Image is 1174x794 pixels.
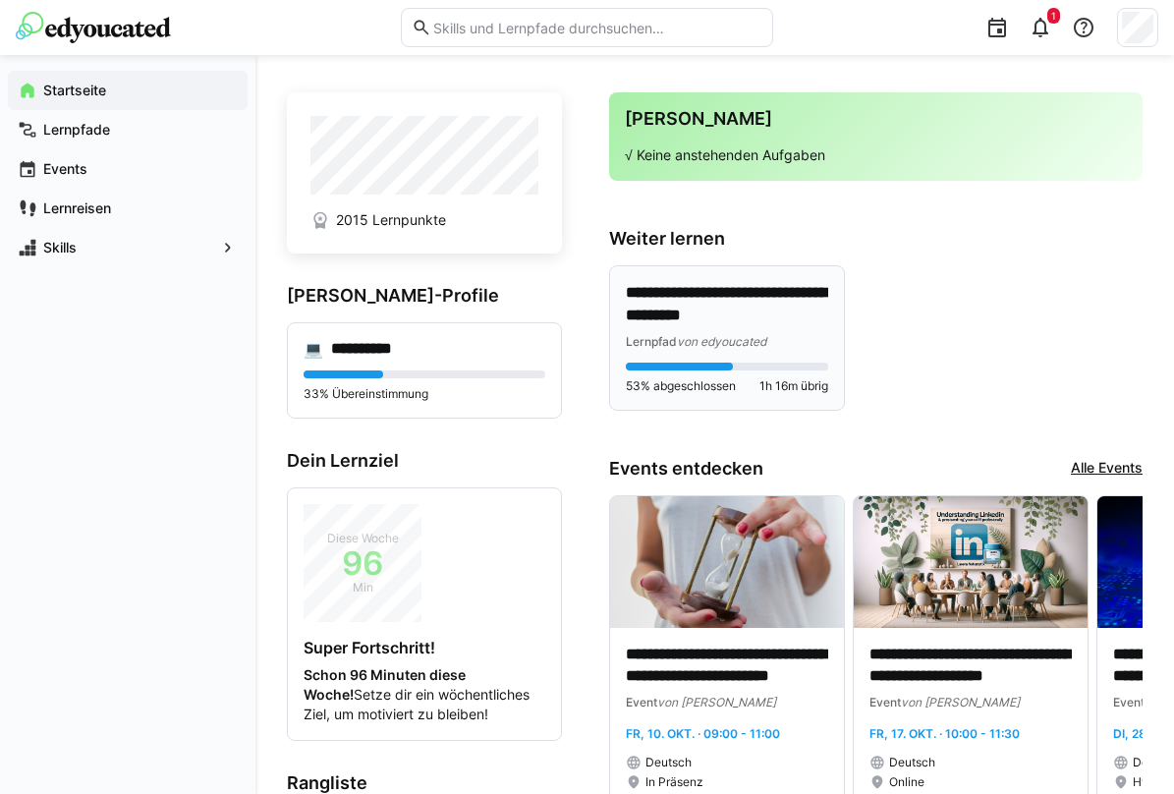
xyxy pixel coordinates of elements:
span: Deutsch [889,755,935,770]
span: Event [1113,695,1145,709]
img: image [610,496,844,628]
p: 33% Übereinstimmung [304,386,545,402]
span: Online [889,774,924,790]
p: √ Keine anstehenden Aufgaben [625,145,1127,165]
strong: Schon 96 Minuten diese Woche! [304,666,466,703]
h3: Rangliste [287,772,562,794]
img: image [854,496,1088,628]
div: 💻️ [304,339,323,359]
span: Event [626,695,657,709]
h4: Super Fortschritt! [304,638,545,657]
span: 2015 Lernpunkte [336,210,446,230]
span: 1 [1051,10,1056,22]
h3: [PERSON_NAME]-Profile [287,285,562,307]
span: In Präsenz [645,774,703,790]
h3: [PERSON_NAME] [625,108,1127,130]
span: 1h 16m übrig [759,378,828,394]
span: von [PERSON_NAME] [657,695,776,709]
span: Deutsch [645,755,692,770]
span: von [PERSON_NAME] [901,695,1020,709]
h3: Weiter lernen [609,228,1143,250]
h3: Dein Lernziel [287,450,562,472]
span: Fr, 17. Okt. · 10:00 - 11:30 [869,726,1020,741]
a: Alle Events [1071,458,1143,480]
p: Setze dir ein wöchentliches Ziel, um motiviert zu bleiben! [304,665,545,724]
h3: Events entdecken [609,458,763,480]
span: Lernpfad [626,334,677,349]
span: Hybrid [1133,774,1169,790]
input: Skills und Lernpfade durchsuchen… [431,19,761,36]
span: Fr, 10. Okt. · 09:00 - 11:00 [626,726,780,741]
span: von edyoucated [677,334,766,349]
span: 53% abgeschlossen [626,378,736,394]
span: Event [869,695,901,709]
